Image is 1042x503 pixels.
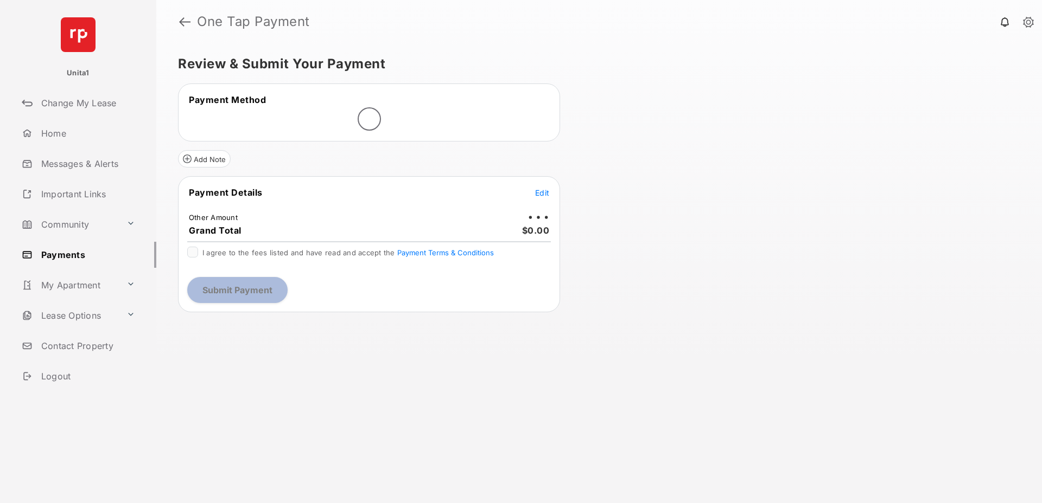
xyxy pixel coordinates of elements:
[197,15,310,28] strong: One Tap Payment
[535,187,549,198] button: Edit
[17,181,139,207] a: Important Links
[535,188,549,197] span: Edit
[189,94,266,105] span: Payment Method
[178,150,231,167] button: Add Note
[189,225,242,236] span: Grand Total
[202,248,494,257] span: I agree to the fees listed and have read and accept the
[17,363,156,389] a: Logout
[17,272,122,298] a: My Apartment
[397,248,494,257] button: I agree to the fees listed and have read and accept the
[17,151,156,177] a: Messages & Alerts
[17,302,122,328] a: Lease Options
[61,17,96,52] img: svg+xml;base64,PHN2ZyB4bWxucz0iaHR0cDovL3d3dy53My5vcmcvMjAwMC9zdmciIHdpZHRoPSI2NCIgaGVpZ2h0PSI2NC...
[187,277,288,303] button: Submit Payment
[522,225,550,236] span: $0.00
[189,187,263,198] span: Payment Details
[17,333,156,359] a: Contact Property
[17,211,122,237] a: Community
[188,212,238,222] td: Other Amount
[67,68,90,79] p: Unita1
[17,242,156,268] a: Payments
[17,120,156,146] a: Home
[178,57,1012,70] h5: Review & Submit Your Payment
[17,90,156,116] a: Change My Lease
